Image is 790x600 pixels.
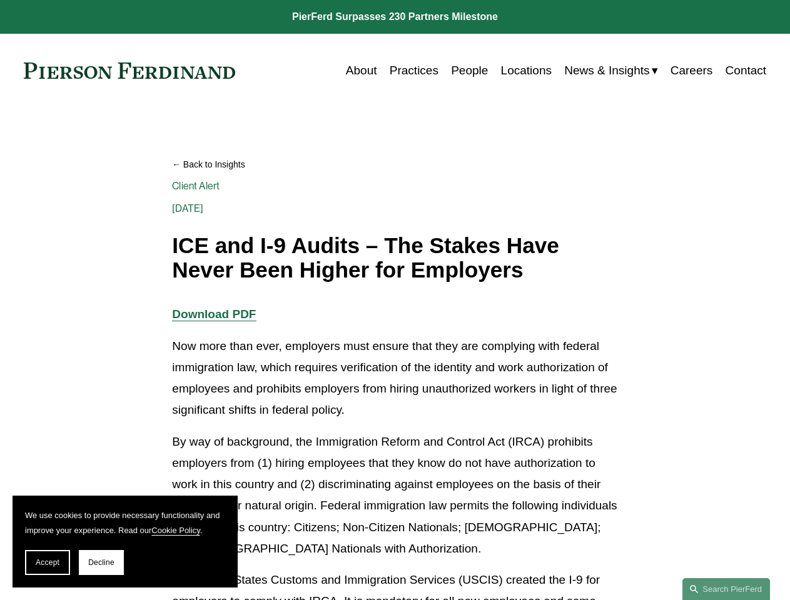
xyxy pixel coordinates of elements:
span: [DATE] [172,202,203,214]
a: Contact [726,59,767,82]
a: Locations [501,59,552,82]
a: About [346,59,377,82]
p: Now more than ever, employers must ensure that they are complying with federal immigration law, w... [172,336,617,421]
a: Cookie Policy [151,526,200,535]
a: Back to Insights [172,154,617,175]
h1: ICE and I-9 Audits – The Stakes Have Never Been Higher for Employers [172,234,617,282]
a: Practices [390,59,438,82]
a: Download PDF [172,307,256,321]
span: Accept [36,558,59,567]
a: Careers [671,59,713,82]
p: We use cookies to provide necessary functionality and improve your experience. Read our . [25,508,225,537]
a: Client Alert [172,180,220,192]
p: By way of background, the Immigration Reform and Control Act (IRCA) prohibits employers from (1) ... [172,431,617,560]
span: Decline [88,558,114,567]
button: Decline [79,550,124,575]
button: Accept [25,550,70,575]
a: Search this site [682,578,770,600]
a: folder dropdown [564,59,657,82]
span: News & Insights [564,60,649,81]
a: People [451,59,488,82]
section: Cookie banner [13,496,238,587]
